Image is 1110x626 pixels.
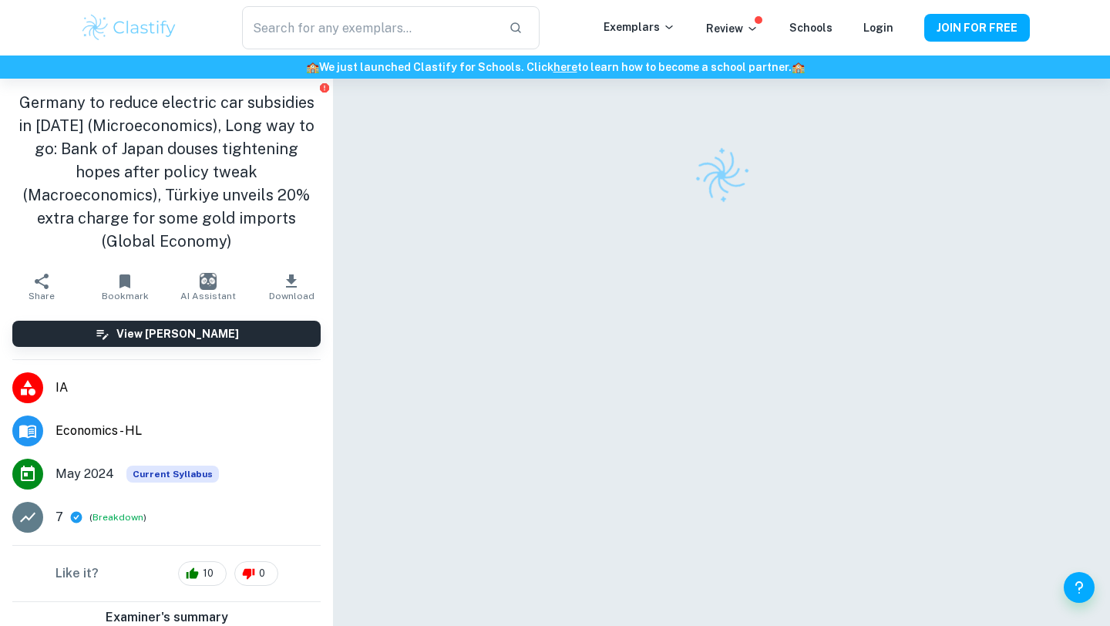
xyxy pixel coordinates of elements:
[200,273,217,290] img: AI Assistant
[553,61,577,73] a: here
[12,91,321,253] h1: Germany to reduce electric car subsidies in [DATE] (Microeconomics), Long way to go: Bank of Japa...
[318,82,330,93] button: Report issue
[306,61,319,73] span: 🏫
[89,510,146,525] span: ( )
[1064,572,1095,603] button: Help and Feedback
[83,265,166,308] button: Bookmark
[180,291,236,301] span: AI Assistant
[3,59,1107,76] h6: We just launched Clastify for Schools. Click to learn how to become a school partner.
[29,291,55,301] span: Share
[792,61,805,73] span: 🏫
[194,566,222,581] span: 10
[55,564,99,583] h6: Like it?
[55,508,63,527] p: 7
[706,20,758,37] p: Review
[242,6,496,49] input: Search for any exemplars...
[55,379,321,397] span: IA
[604,19,675,35] p: Exemplars
[251,566,274,581] span: 0
[166,265,250,308] button: AI Assistant
[178,561,227,586] div: 10
[924,14,1030,42] button: JOIN FOR FREE
[684,137,759,213] img: Clastify logo
[863,22,893,34] a: Login
[102,291,149,301] span: Bookmark
[116,325,239,342] h6: View [PERSON_NAME]
[80,12,178,43] img: Clastify logo
[269,291,314,301] span: Download
[250,265,333,308] button: Download
[55,465,114,483] span: May 2024
[55,422,321,440] span: Economics - HL
[12,321,321,347] button: View [PERSON_NAME]
[126,466,219,483] span: Current Syllabus
[92,510,143,524] button: Breakdown
[234,561,278,586] div: 0
[126,466,219,483] div: This exemplar is based on the current syllabus. Feel free to refer to it for inspiration/ideas wh...
[789,22,832,34] a: Schools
